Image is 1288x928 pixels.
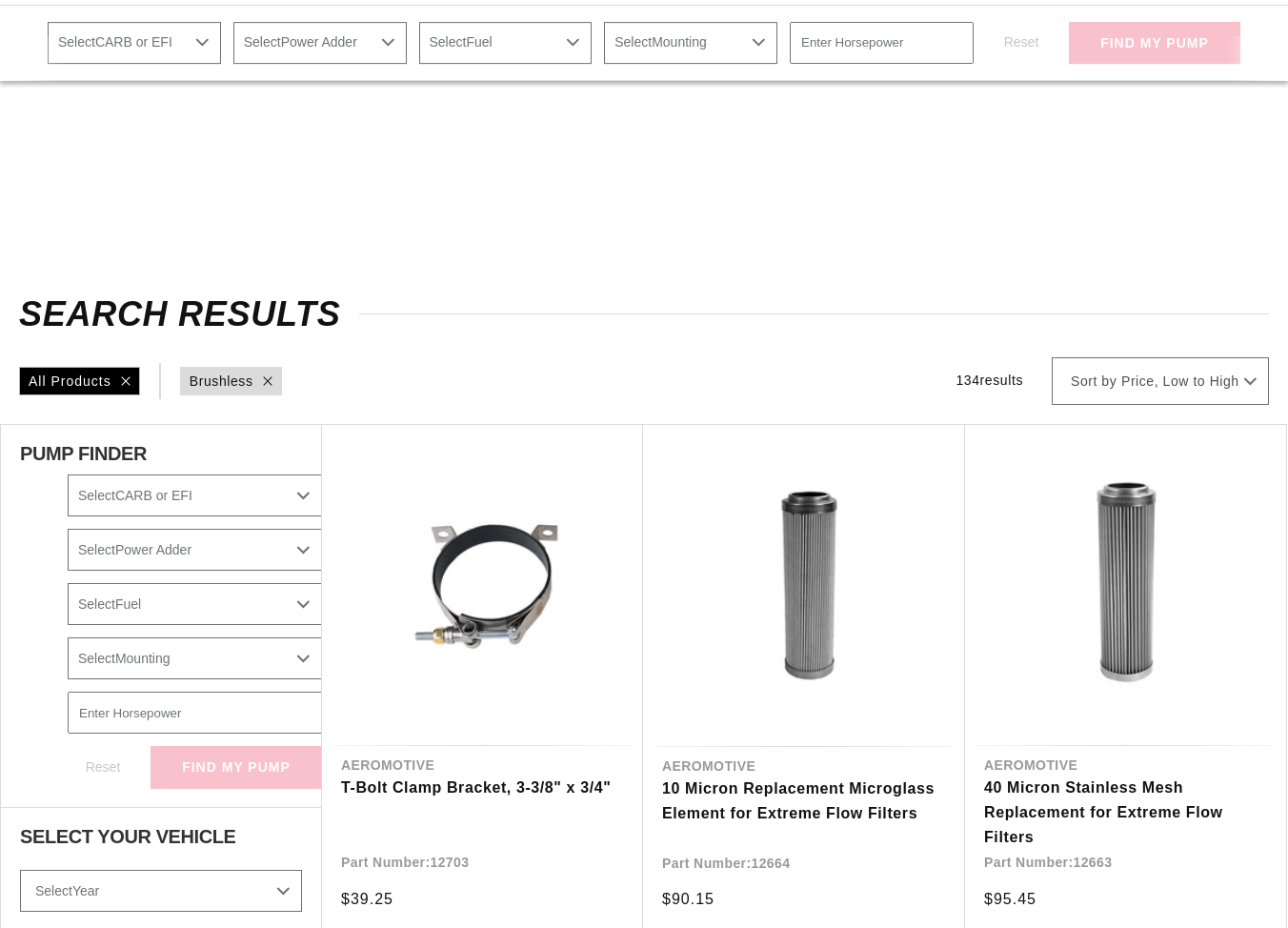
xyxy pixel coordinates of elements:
span: PUMP FINDER [20,444,147,463]
select: Power Adder [233,22,407,64]
select: Fuel [419,22,593,64]
select: Power Adder [68,529,322,571]
h2: Search Results [19,299,1269,330]
a: 10 Micron Replacement Microglass Element for Extreme Flow Filters [662,777,946,825]
select: Sort by [1052,357,1269,405]
span: Sort by [1071,373,1117,392]
input: Enter Horsepower [790,22,974,64]
select: Mounting [604,22,777,64]
a: T-Bolt Clamp Bracket, 3-3/8" x 3/4" [341,776,624,800]
select: CARB or EFI [48,22,221,64]
a: Brushless [190,371,253,392]
input: Enter Horsepower [68,692,322,734]
a: 40 Micron Stainless Mesh Replacement for Extreme Flow Filters [984,776,1267,849]
div: Select Your Vehicle [20,827,302,851]
select: CARB or EFI [68,474,322,516]
select: Fuel [68,583,322,625]
select: Year [20,870,302,912]
span: 134 results [956,373,1023,388]
div: All Products [19,367,140,395]
select: Mounting [68,637,322,679]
